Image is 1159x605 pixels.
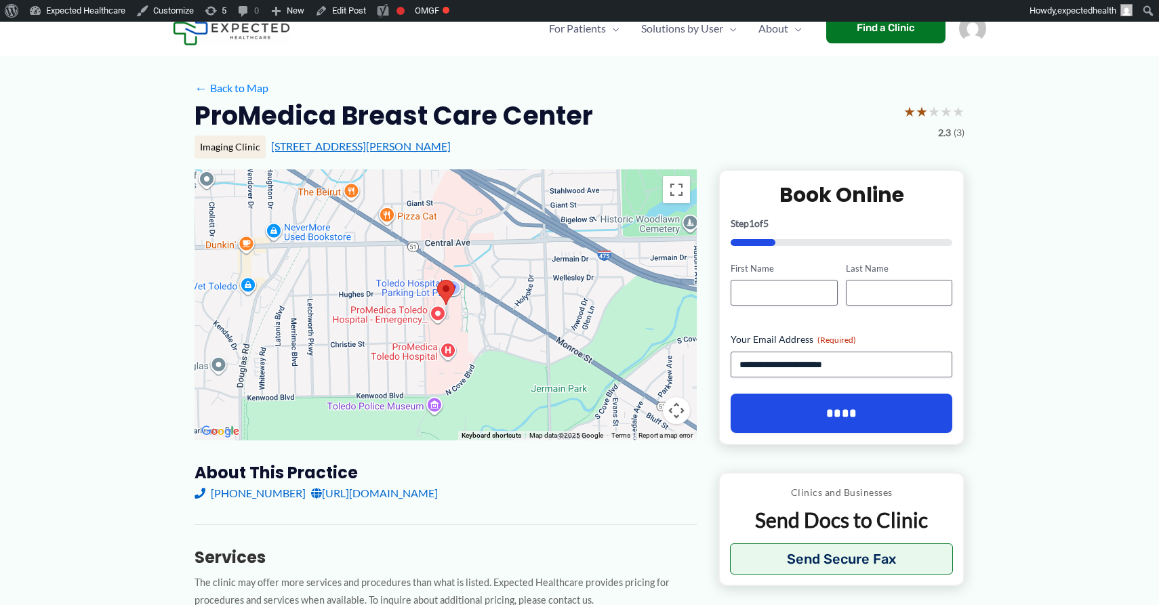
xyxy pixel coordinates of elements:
[195,135,266,159] div: Imaging Clinic
[748,5,813,52] a: AboutMenu Toggle
[826,13,945,43] a: Find a Clinic
[195,81,207,94] span: ←
[549,5,606,52] span: For Patients
[817,335,856,345] span: (Required)
[173,11,290,45] img: Expected Healthcare Logo - side, dark font, small
[630,5,748,52] a: Solutions by UserMenu Toggle
[763,217,769,229] span: 5
[271,140,451,152] a: [STREET_ADDRESS][PERSON_NAME]
[788,5,802,52] span: Menu Toggle
[195,483,306,503] a: [PHONE_NUMBER]
[606,5,619,52] span: Menu Toggle
[663,397,690,424] button: Map camera controls
[195,99,593,132] h2: ProMedica Breast Care Center
[195,462,697,483] h3: About this practice
[731,219,952,228] p: Step of
[959,20,986,33] a: Account icon link
[730,507,953,533] p: Send Docs to Clinic
[538,5,813,52] nav: Primary Site Navigation
[311,483,438,503] a: [URL][DOMAIN_NAME]
[758,5,788,52] span: About
[952,99,964,124] span: ★
[611,432,630,439] a: Terms
[538,5,630,52] a: For PatientsMenu Toggle
[462,431,521,440] button: Keyboard shortcuts
[396,7,405,15] div: Focus keyphrase not set
[638,432,693,439] a: Report a map error
[749,217,754,229] span: 1
[731,182,952,208] h2: Book Online
[198,423,243,440] a: Open this area in Google Maps (opens a new window)
[916,99,928,124] span: ★
[731,333,952,346] label: Your Email Address
[730,543,953,575] button: Send Secure Fax
[195,547,697,568] h3: Services
[641,5,723,52] span: Solutions by User
[529,432,603,439] span: Map data ©2025 Google
[928,99,940,124] span: ★
[731,262,837,275] label: First Name
[940,99,952,124] span: ★
[723,5,737,52] span: Menu Toggle
[938,124,951,142] span: 2.3
[730,484,953,501] p: Clinics and Businesses
[954,124,964,142] span: (3)
[903,99,916,124] span: ★
[846,262,952,275] label: Last Name
[663,176,690,203] button: Toggle fullscreen view
[195,78,268,98] a: ←Back to Map
[198,423,243,440] img: Google
[1057,5,1116,16] span: expectedhealth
